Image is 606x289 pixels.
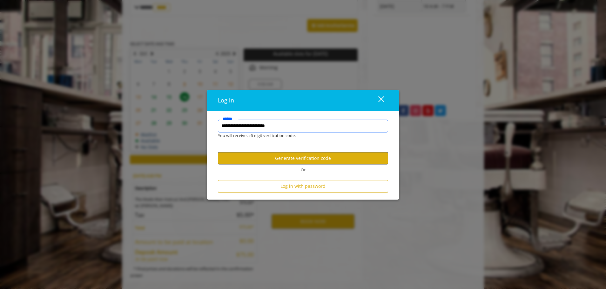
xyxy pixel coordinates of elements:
div: You will receive a 6-digit verification code. [213,132,383,139]
span: Or [298,167,309,173]
div: close dialog [371,95,384,105]
button: close dialog [367,94,388,107]
button: Log in with password [218,180,388,193]
button: Generate verification code [218,152,388,165]
span: Log in [218,96,234,104]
